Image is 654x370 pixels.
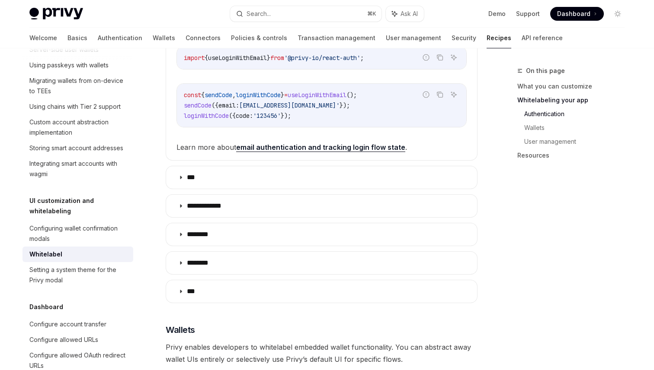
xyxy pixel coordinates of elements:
a: Support [516,9,540,18]
a: Storing smart account addresses [22,140,133,156]
span: Privy enables developers to whitelabel embedded wallet functionality. You can abstract away walle... [166,341,478,365]
a: Whitelabeling your app [517,93,632,107]
span: }); [281,112,291,120]
button: Copy the contents from the code block [434,89,446,100]
a: User management [524,135,632,149]
div: Using passkeys with wallets [29,60,109,70]
span: ⌘ K [367,10,376,17]
a: email authentication and tracking login flow state [236,143,405,152]
h5: Dashboard [29,302,63,312]
div: Storing smart account addresses [29,143,123,153]
a: Integrating smart accounts with wagmi [22,156,133,182]
button: Report incorrect code [420,89,432,100]
span: ({ [212,101,218,109]
div: Custom account abstraction implementation [29,117,128,138]
a: Authentication [524,107,632,121]
span: sendCode [205,91,232,99]
span: '123456' [253,112,281,120]
a: Policies & controls [231,28,287,48]
span: Dashboard [557,9,590,18]
div: Using chains with Tier 2 support [29,101,121,112]
button: Toggle dark mode [611,7,625,21]
a: Using chains with Tier 2 support [22,99,133,114]
span: useLoginWithEmail [288,91,346,99]
a: Welcome [29,28,57,48]
div: Migrating wallets from on-device to TEEs [29,76,128,96]
span: Learn more about . [176,141,467,153]
div: Configure account transfer [29,319,106,329]
span: const [184,91,201,99]
span: '@privy-io/react-auth' [284,54,360,62]
span: } [267,54,270,62]
span: from [270,54,284,62]
button: Search...⌘K [230,6,381,22]
div: Setting a system theme for the Privy modal [29,265,128,285]
button: Ask AI [386,6,424,22]
span: (); [346,91,357,99]
button: Report incorrect code [420,52,432,63]
a: User management [386,28,441,48]
span: sendCode [184,101,212,109]
a: Whitelabel [22,247,133,262]
a: Security [452,28,476,48]
div: Integrating smart accounts with wagmi [29,158,128,179]
a: What you can customize [517,79,632,93]
a: Dashboard [550,7,604,21]
a: Custom account abstraction implementation [22,114,133,140]
img: light logo [29,8,83,20]
span: [EMAIL_ADDRESS][DOMAIN_NAME]' [239,101,340,109]
span: On this page [526,66,565,76]
div: Whitelabel [29,249,62,259]
a: Wallets [524,121,632,135]
a: Wallets [153,28,175,48]
a: Basics [67,28,87,48]
span: , [232,91,236,99]
a: Setting a system theme for the Privy modal [22,262,133,288]
span: } [281,91,284,99]
span: loginWithCode [184,112,229,120]
div: Search... [247,9,271,19]
div: Configure allowed URLs [29,335,98,345]
span: email: [218,101,239,109]
a: API reference [522,28,563,48]
span: ({ [229,112,236,120]
span: loginWithCode [236,91,281,99]
a: Connectors [186,28,221,48]
span: = [284,91,288,99]
a: Demo [488,9,506,18]
span: import [184,54,205,62]
span: Ask AI [401,9,418,18]
span: code: [236,112,253,120]
h5: UI customization and whitelabeling [29,196,133,216]
span: { [205,54,208,62]
span: { [201,91,205,99]
a: Using passkeys with wallets [22,57,133,73]
a: Configuring wallet confirmation modals [22,221,133,247]
div: Configuring wallet confirmation modals [29,223,128,244]
button: Copy the contents from the code block [434,52,446,63]
a: Configure account transfer [22,316,133,332]
a: Transaction management [298,28,375,48]
span: Wallets [166,324,195,336]
a: Migrating wallets from on-device to TEEs [22,73,133,99]
a: Configure allowed URLs [22,332,133,348]
a: Recipes [487,28,511,48]
a: Resources [517,149,632,162]
span: }); [340,101,350,109]
a: Authentication [98,28,142,48]
button: Ask AI [448,89,459,100]
span: ; [360,54,364,62]
button: Ask AI [448,52,459,63]
span: useLoginWithEmail [208,54,267,62]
